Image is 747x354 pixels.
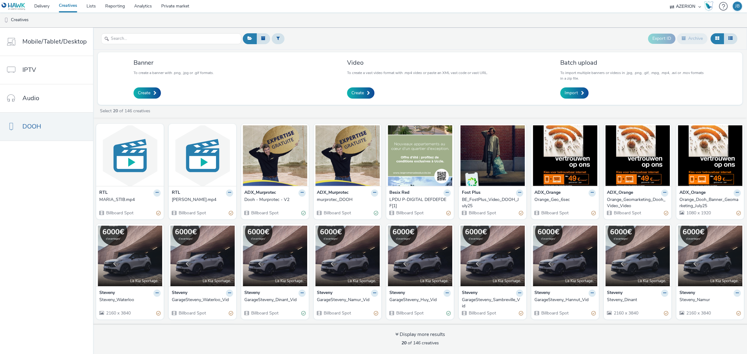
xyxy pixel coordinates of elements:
[735,2,740,11] div: JB
[468,310,496,316] span: Billboard Spot
[462,297,521,310] div: GarageSteveny_Sambreville_Vid
[533,226,597,286] img: GarageSteveny_Hannut_Vid visual
[244,297,303,303] div: GarageSteveny_Dinant_Vid
[736,310,741,316] div: Partially valid
[560,70,706,81] p: To import multiple banners or videos in .jpg, .png, .gif, .mpg, .mp4, .avi or .mov formats in a z...
[98,226,162,286] img: Steveny_Waterloo visual
[460,226,525,286] img: GarageSteveny_Sambreville_Vid visual
[724,33,737,44] button: Table
[402,340,439,346] span: of 146 creatives
[347,70,488,76] p: To create a vast video format with .mp4 video or paste an XML vast code or vast URL.
[389,297,451,303] a: GarageSteveny_Huy_Vid
[605,125,670,186] img: Orange_Geomarketing_Dooh_Video_Video visual
[389,197,451,209] a: LPDU P-DIGITAL DEFDEFDEF[1]
[347,87,374,99] a: Create
[388,226,452,286] img: GarageSteveny_Huy_Vid visual
[389,290,405,297] strong: Steveny
[178,310,206,316] span: Billboard Spot
[251,310,279,316] span: Billboard Spot
[99,189,108,197] strong: RTL
[613,210,641,216] span: Billboard Spot
[113,108,118,114] strong: 20
[172,290,187,297] strong: Steveny
[686,210,711,216] span: 1080 x 1920
[323,210,351,216] span: Billboard Spot
[711,33,724,44] button: Grid
[648,34,675,44] button: Export ID
[534,189,561,197] strong: ADX_Orange
[565,90,578,96] span: Import
[156,310,161,316] div: Partially valid
[613,310,638,316] span: 2160 x 3840
[374,310,378,316] div: Partially valid
[374,210,378,216] div: Valid
[317,197,378,203] a: murprotec_DOOH
[541,210,569,216] span: Billboard Spot
[317,297,376,303] div: GarageSteveny_Namur_Vid
[99,108,153,114] a: Select of 146 creatives
[534,197,593,203] div: Orange_Geo_6sec
[229,210,233,216] div: Partially valid
[172,297,231,303] div: GarageSteveny_Waterloo_Vid
[686,310,711,316] span: 2160 x 3840
[560,58,706,67] h3: Batch upload
[317,297,378,303] a: GarageSteveny_Namur_Vid
[679,197,738,209] div: Orange_Dooh_Banner_Geomarketing_July25
[704,1,716,11] a: Hawk Academy
[323,310,351,316] span: Billboard Spot
[462,297,523,310] a: GarageSteveny_Sambreville_Vid
[138,90,150,96] span: Create
[607,297,666,303] div: Steveny_Dinant
[106,310,131,316] span: 2160 x 3840
[677,33,707,44] button: Archive
[22,122,41,131] span: DOOH
[664,210,668,216] div: Partially valid
[560,87,589,99] a: Import
[534,297,596,303] a: GarageSteveny_Hannut_Vid
[301,210,306,216] div: Valid
[101,33,241,44] input: Search...
[170,226,235,286] img: GarageSteveny_Waterloo_Vid visual
[736,210,741,216] div: Partially valid
[519,210,523,216] div: Partially valid
[679,197,741,209] a: Orange_Dooh_Banner_Geomarketing_July25
[679,290,695,297] strong: Steveny
[605,226,670,286] img: Steveny_Dinant visual
[541,310,569,316] span: Billboard Spot
[317,290,332,297] strong: Steveny
[678,226,742,286] img: Steveny_Namur visual
[3,17,9,23] img: dooh
[99,297,161,303] a: Steveny_Waterloo
[402,340,406,346] strong: 20
[99,290,115,297] strong: Steveny
[315,226,380,286] img: GarageSteveny_Namur_Vid visual
[679,189,706,197] strong: ADX_Orange
[664,310,668,316] div: Partially valid
[22,65,36,74] span: IPTV
[22,37,87,46] span: Mobile/Tablet/Desktop
[534,297,593,303] div: GarageSteveny_Hannut_Vid
[156,210,161,216] div: Partially valid
[462,197,523,209] a: BE_FostPlus_Video_DOOH_July25
[389,297,448,303] div: GarageSteveny_Huy_Vid
[172,297,233,303] a: GarageSteveny_Waterloo_Vid
[519,310,523,316] div: Partially valid
[534,290,550,297] strong: Steveny
[98,125,162,186] img: MARIA_STIB.mp4 visual
[99,297,158,303] div: Steveny_Waterloo
[607,297,668,303] a: Steveny_Dinant
[317,197,376,203] div: murprotec_DOOH
[468,210,496,216] span: Billboard Spot
[99,197,158,203] div: MARIA_STIB.mp4
[172,197,231,203] div: [PERSON_NAME].mp4
[172,189,180,197] strong: RTL
[301,310,306,316] div: Valid
[534,197,596,203] a: Orange_Geo_6sec
[347,58,488,67] h3: Video
[388,125,452,186] img: LPDU P-DIGITAL DEFDEFDEF[1] visual
[395,331,445,338] div: Display more results
[460,125,525,186] img: BE_FostPlus_Video_DOOH_July25 visual
[679,297,741,303] a: Steveny_Namur
[244,197,303,203] div: Dooh - Murprotec - V2
[704,1,713,11] img: Hawk Academy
